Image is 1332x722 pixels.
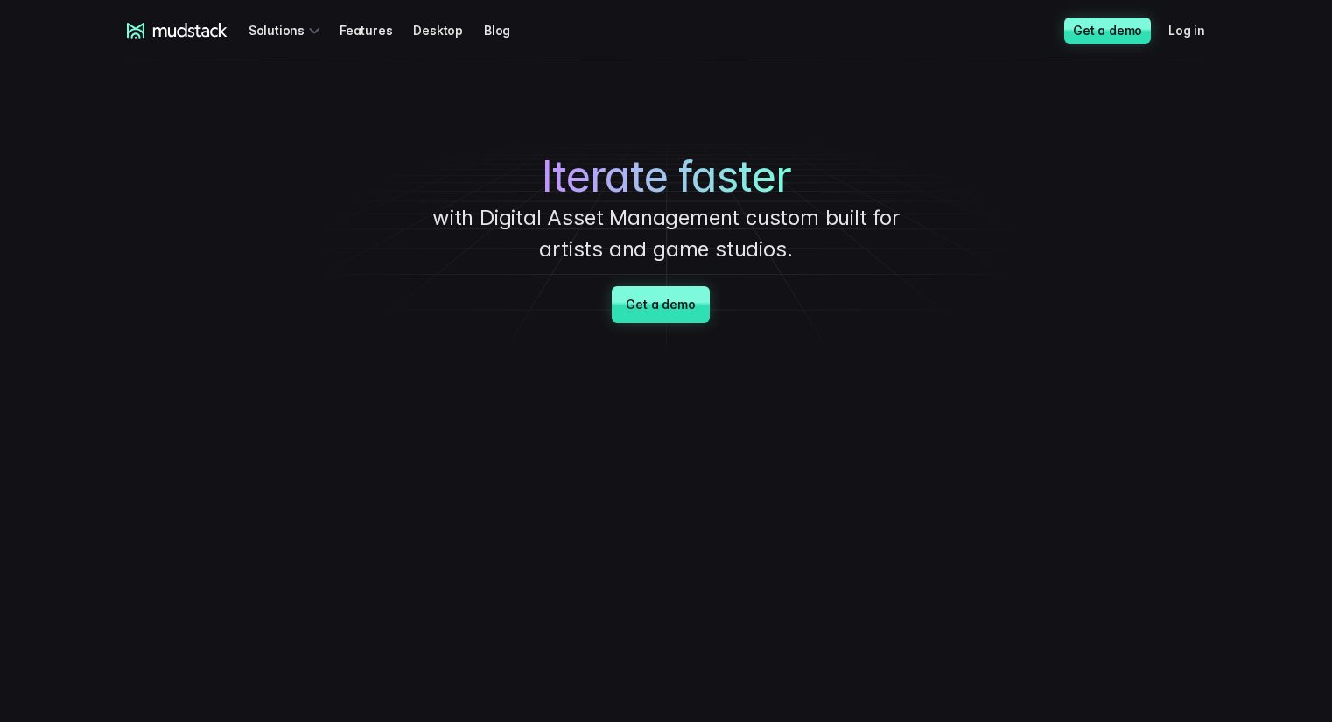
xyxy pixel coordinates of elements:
[542,151,791,202] span: Iterate faster
[249,14,326,46] div: Solutions
[413,14,484,46] a: Desktop
[1168,14,1226,46] a: Log in
[340,14,413,46] a: Features
[403,202,929,265] p: with Digital Asset Management custom built for artists and game studios.
[127,23,228,39] a: mudstack logo
[484,14,531,46] a: Blog
[1064,18,1151,44] a: Get a demo
[612,286,709,323] a: Get a demo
